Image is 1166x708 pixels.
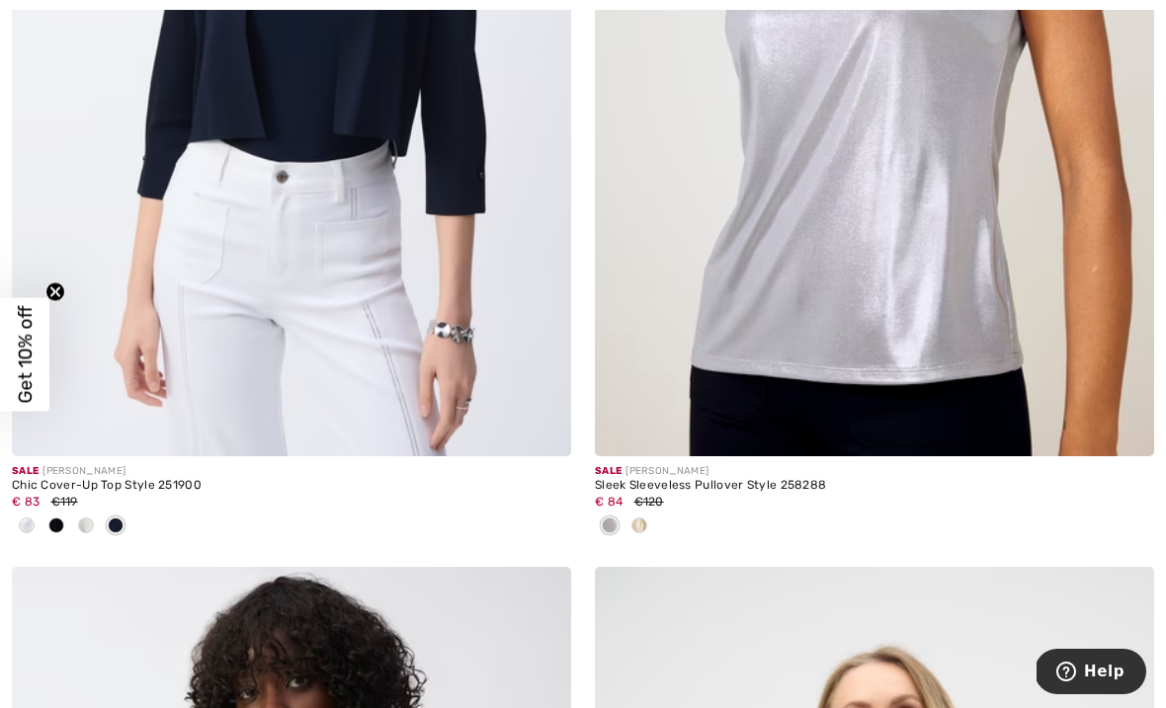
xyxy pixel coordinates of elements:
[101,511,130,543] div: Midnight Blue
[1037,649,1146,698] iframe: Opens a widget where you can find more information
[14,305,37,403] span: Get 10% off
[51,495,78,509] span: €119
[634,495,664,509] span: €120
[12,479,571,493] div: Chic Cover-Up Top Style 251900
[12,511,42,543] div: Vanilla 30
[595,464,1154,479] div: [PERSON_NAME]
[12,465,39,477] span: Sale
[595,465,622,477] span: Sale
[42,511,71,543] div: Black
[625,511,654,543] div: Gold
[12,464,571,479] div: [PERSON_NAME]
[595,511,625,543] div: Silver
[12,495,40,509] span: € 83
[45,281,65,301] button: Close teaser
[595,495,623,509] span: € 84
[71,511,101,543] div: Moonstone
[595,479,1154,493] div: Sleek Sleeveless Pullover Style 258288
